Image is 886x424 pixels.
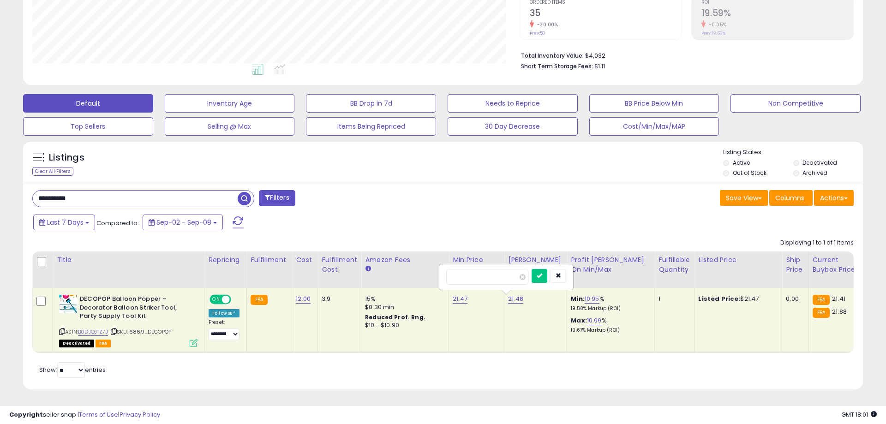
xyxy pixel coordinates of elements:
[723,148,862,157] p: Listing States:
[585,294,599,304] a: 10.95
[109,328,171,335] span: | SKU: 6869_DECOPOP
[49,151,84,164] h5: Listings
[9,411,160,419] div: seller snap | |
[365,303,442,311] div: $0.30 min
[720,190,768,206] button: Save View
[23,94,153,113] button: Default
[33,215,95,230] button: Last 7 Days
[698,295,775,303] div: $21.47
[120,410,160,419] a: Privacy Policy
[251,255,288,265] div: Fulfillment
[80,295,192,323] b: DECOPOP Balloon Popper – Decorator Balloon Striker Tool, Party Supply Tool Kit
[530,8,682,20] h2: 35
[780,239,854,247] div: Displaying 1 to 1 of 1 items
[79,410,118,419] a: Terms of Use
[59,295,78,313] img: 41JX8izNCTL._SL40_.jpg
[296,255,314,265] div: Cost
[365,255,445,265] div: Amazon Fees
[769,190,813,206] button: Columns
[259,190,295,206] button: Filters
[156,218,211,227] span: Sep-02 - Sep-08
[23,117,153,136] button: Top Sellers
[165,94,295,113] button: Inventory Age
[571,327,647,334] p: 19.67% Markup (ROI)
[659,255,690,275] div: Fulfillable Quantity
[832,307,847,316] span: 21.88
[57,255,201,265] div: Title
[571,295,647,312] div: %
[802,169,827,177] label: Archived
[448,117,578,136] button: 30 Day Decrease
[775,193,804,203] span: Columns
[143,215,223,230] button: Sep-02 - Sep-08
[534,21,558,28] small: -30.00%
[32,167,73,176] div: Clear All Filters
[733,159,750,167] label: Active
[78,328,108,336] a: B0DJQJTZ7J
[230,296,245,304] span: OFF
[453,294,467,304] a: 21.47
[594,62,605,71] span: $1.11
[59,295,198,346] div: ASIN:
[453,255,500,265] div: Min Price
[813,295,830,305] small: FBA
[814,190,854,206] button: Actions
[698,294,740,303] b: Listed Price:
[701,30,725,36] small: Prev: 19.60%
[571,317,647,334] div: %
[659,295,687,303] div: 1
[306,117,436,136] button: Items Being Repriced
[96,219,139,227] span: Compared to:
[322,295,354,303] div: 3.9
[730,94,861,113] button: Non Competitive
[786,295,801,303] div: 0.00
[306,94,436,113] button: BB Drop in 7d
[571,316,587,325] b: Max:
[521,62,593,70] b: Short Term Storage Fees:
[365,313,425,321] b: Reduced Prof. Rng.
[813,308,830,318] small: FBA
[571,305,647,312] p: 19.58% Markup (ROI)
[508,255,563,265] div: [PERSON_NAME]
[706,21,727,28] small: -0.05%
[209,309,239,317] div: Follow BB *
[39,365,106,374] span: Show: entries
[47,218,84,227] span: Last 7 Days
[96,340,111,347] span: FBA
[165,117,295,136] button: Selling @ Max
[59,340,94,347] span: All listings that are unavailable for purchase on Amazon for any reason other than out-of-stock
[322,255,357,275] div: Fulfillment Cost
[589,94,719,113] button: BB Price Below Min
[209,319,239,340] div: Preset:
[813,255,860,275] div: Current Buybox Price
[9,410,43,419] strong: Copyright
[209,255,243,265] div: Repricing
[571,294,585,303] b: Min:
[698,255,778,265] div: Listed Price
[802,159,837,167] label: Deactivated
[530,30,545,36] small: Prev: 50
[841,410,877,419] span: 2025-09-16 18:01 GMT
[832,294,845,303] span: 21.41
[786,255,804,275] div: Ship Price
[365,265,371,273] small: Amazon Fees.
[589,117,719,136] button: Cost/Min/Max/MAP
[448,94,578,113] button: Needs to Reprice
[587,316,602,325] a: 10.99
[521,52,584,60] b: Total Inventory Value:
[521,49,847,60] li: $4,032
[508,294,523,304] a: 21.48
[733,169,766,177] label: Out of Stock
[567,251,655,288] th: The percentage added to the cost of goods (COGS) that forms the calculator for Min & Max prices.
[251,295,268,305] small: FBA
[571,255,651,275] div: Profit [PERSON_NAME] on Min/Max
[365,322,442,329] div: $10 - $10.90
[365,295,442,303] div: 15%
[701,8,853,20] h2: 19.59%
[210,296,222,304] span: ON
[296,294,311,304] a: 12.00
